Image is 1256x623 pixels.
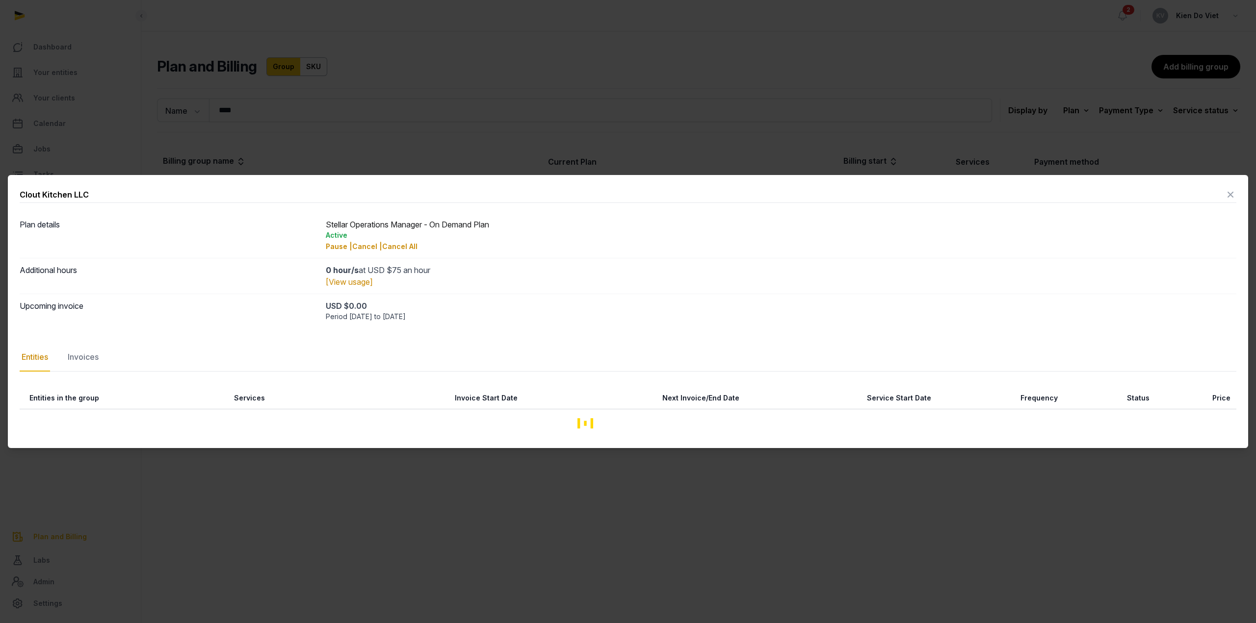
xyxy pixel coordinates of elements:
[20,409,1155,437] div: Loading
[20,343,50,372] div: Entities
[20,264,318,288] dt: Additional hours
[326,219,1236,252] div: Stellar Operations Manager - On Demand Plan
[382,242,418,250] span: Cancel All
[745,387,937,409] th: Service Start Date
[1155,387,1236,409] th: Price
[937,387,1064,409] th: Frequency
[326,264,1236,276] div: at USD $75 an hour
[224,387,336,409] th: Services
[326,312,1236,322] div: Period [DATE] to [DATE]
[326,277,373,287] a: [View usage]
[326,300,1236,312] div: USD $0.00
[326,242,352,250] span: Pause |
[20,189,89,200] div: Clout Kitchen LLC
[326,230,1236,240] div: Active
[1064,387,1155,409] th: Status
[326,265,359,275] strong: 0 hour/s
[20,300,318,322] dt: Upcoming invoice
[523,387,745,409] th: Next Invoice/End Date
[20,343,1236,372] nav: Tabs
[336,387,523,409] th: Invoice Start Date
[66,343,101,372] div: Invoices
[20,219,318,252] dt: Plan details
[352,242,382,250] span: Cancel |
[20,387,224,409] th: Entities in the group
